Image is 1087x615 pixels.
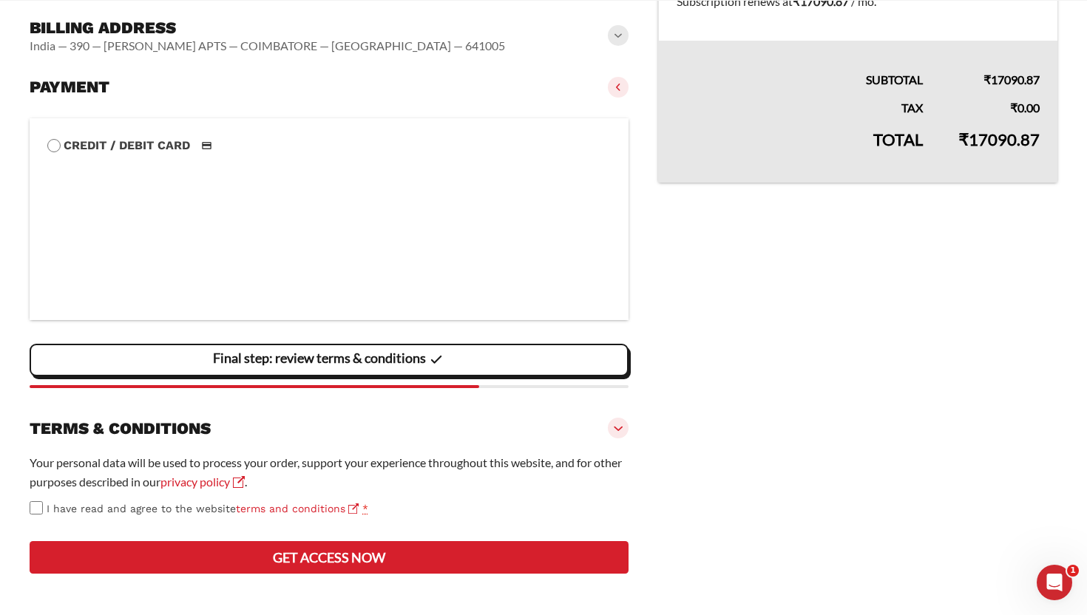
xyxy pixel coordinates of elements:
h3: Billing address [30,18,505,38]
span: 1 [1067,565,1079,577]
abbr: required [362,503,368,514]
button: Get access now [30,541,629,574]
h3: Payment [30,77,109,98]
span: ₹ [1010,101,1017,115]
th: Total [659,118,941,183]
bdi: 17090.87 [958,129,1040,149]
bdi: 17090.87 [983,72,1040,86]
iframe: Intercom live chat [1037,565,1072,600]
iframe: Secure payment input frame [44,152,608,302]
p: Your personal data will be used to process your order, support your experience throughout this we... [30,453,629,492]
span: ₹ [983,72,991,86]
h3: Terms & conditions [30,418,211,439]
vaadin-horizontal-layout: India — 390 — [PERSON_NAME] APTS — COIMBATORE — [GEOGRAPHIC_DATA] — 641005 [30,38,505,53]
a: privacy policy [160,475,245,489]
label: Credit / Debit Card [47,136,611,155]
a: terms and conditions [236,503,359,514]
span: ₹ [958,129,969,149]
vaadin-button: Final step: review terms & conditions [30,344,629,376]
th: Tax [659,89,941,118]
span: I have read and agree to the website [47,503,359,514]
th: Subtotal [659,41,941,89]
bdi: 0.00 [1010,101,1040,115]
input: Credit / Debit CardCredit / Debit Card [47,139,61,152]
input: I have read and agree to the websiteterms and conditions * [30,501,43,514]
img: Credit / Debit Card [193,137,220,154]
